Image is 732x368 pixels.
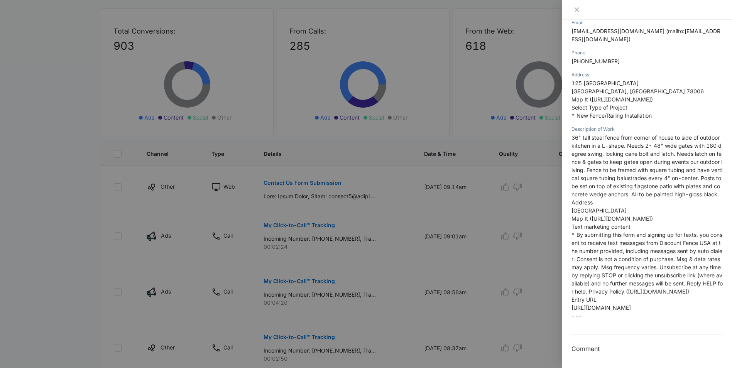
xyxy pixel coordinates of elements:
[571,223,631,230] span: Text marketing content
[571,88,704,95] span: [GEOGRAPHIC_DATA], [GEOGRAPHIC_DATA] 78006
[571,126,723,133] div: Description of Work
[571,19,723,26] div: Email
[571,71,723,78] div: Address
[571,199,593,206] span: Address
[571,207,627,214] span: [GEOGRAPHIC_DATA]
[571,304,631,311] span: [URL][DOMAIN_NAME]
[571,6,582,13] button: Close
[571,104,627,111] span: Select Type of Project
[571,112,652,119] span: * New Fence/Railing Installation
[574,7,580,13] span: close
[571,49,723,56] div: Phone
[571,312,582,319] span: ---
[571,296,597,303] span: Entry URL
[571,215,653,222] span: Map It ([URL][DOMAIN_NAME])
[571,344,723,353] h3: Comment
[571,80,639,86] span: 125 [GEOGRAPHIC_DATA]
[571,231,723,295] span: * By submitting this form and signing up for texts, you consent to receive text messages from Dis...
[571,28,720,42] span: [EMAIL_ADDRESS][DOMAIN_NAME] (mailto:[EMAIL_ADDRESS][DOMAIN_NAME])
[571,96,653,103] span: Map It ([URL][DOMAIN_NAME])
[571,134,722,198] span: 36" tall steel fence from corner of house to side of outdoor kitchen in a L-shape. Needs 2- 48" w...
[571,58,620,64] span: [PHONE_NUMBER]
